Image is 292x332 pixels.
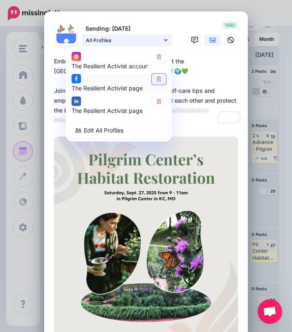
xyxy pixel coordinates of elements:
[72,74,81,83] img: facebook-square.png
[82,34,172,46] a: All Profiles
[82,24,172,34] p: Sending: [DATE]
[72,62,150,69] span: The Resilient Activist account
[86,36,162,45] span: All Profiles
[72,96,81,106] img: linkedin-square.png
[72,107,143,114] span: The Resilient Activist page
[222,21,238,29] span: 1880
[54,56,242,125] div: Embrace the joy of community and nature at the [GEOGRAPHIC_DATA]’s Habitat Restoration! 🌍💚 Join u...
[72,85,143,92] span: The Resilient Activist page
[66,24,76,34] img: 252809667_4683429838407749_1838637535353719848_n-bsa125681.png
[56,24,66,34] img: 272154027_129880729524117_961140755981698530_n-bsa125680.jpg
[69,122,168,138] a: Edit All Profiles
[72,52,81,61] img: instagram-square.png
[56,34,76,53] img: user_default_image.png
[54,56,242,125] textarea: To enrich screen reader interactions, please activate Accessibility in Grammarly extension settings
